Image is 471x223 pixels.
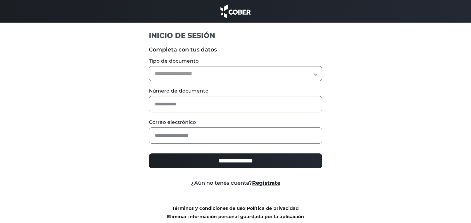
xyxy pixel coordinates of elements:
[149,119,322,126] label: Correo electrónico
[172,206,245,211] a: Términos y condiciones de uso
[252,180,280,186] a: Registrate
[149,57,322,65] label: Tipo de documento
[144,179,327,187] div: ¿Aún no tenés cuenta?
[149,46,322,54] label: Completa con tus datos
[219,3,253,19] img: cober_marca.png
[144,204,327,221] div: |
[247,206,299,211] a: Política de privacidad
[149,31,322,40] h1: INICIO DE SESIÓN
[149,87,322,95] label: Número de documento
[167,214,304,219] a: Eliminar información personal guardada por la aplicación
